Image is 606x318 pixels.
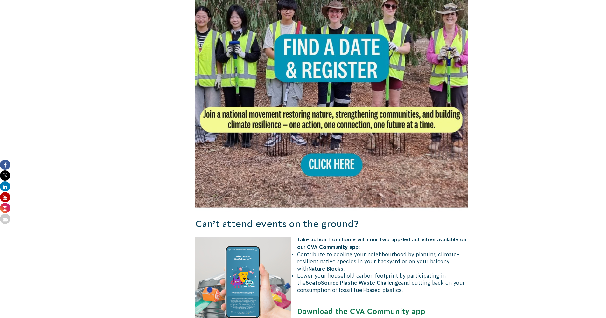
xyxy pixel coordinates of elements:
li: Contribute to cooling your neighbourhood by planting climate-resilient native species in your bac... [202,251,468,272]
h3: Can’t attend events on the ground? [195,218,468,231]
li: Lower your household carbon footprint by participating in the and cutting back on your consumptio... [202,272,468,294]
strong: Nature Blocks [308,266,343,272]
strong: SeaToSource Plastic Waste Challenge [306,280,401,286]
strong: Take action from home with our two app-led activities available on our CVA Community app: [297,237,466,250]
